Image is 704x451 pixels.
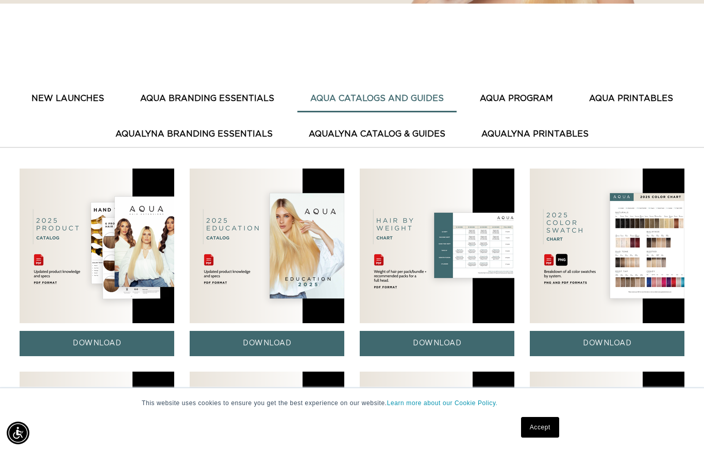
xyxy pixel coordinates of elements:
[387,399,498,407] a: Learn more about our Cookie Policy.
[19,86,117,111] button: New Launches
[652,402,704,451] iframe: Chat Widget
[296,122,458,147] button: AquaLyna Catalog & Guides
[530,331,684,356] a: DOWNLOAD
[20,331,174,356] a: DOWNLOAD
[360,331,514,356] a: DOWNLOAD
[467,86,566,111] button: AQUA PROGRAM
[127,86,287,111] button: AQUA BRANDING ESSENTIALS
[103,122,286,147] button: AquaLyna Branding Essentials
[468,122,601,147] button: AquaLyna Printables
[521,417,559,438] a: Accept
[297,86,457,111] button: AQUA CATALOGS AND GUIDES
[142,398,562,408] p: This website uses cookies to ensure you get the best experience on our website.
[7,422,29,444] div: Accessibility Menu
[190,331,344,356] a: DOWNLOAD
[576,86,686,111] button: AQUA PRINTABLES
